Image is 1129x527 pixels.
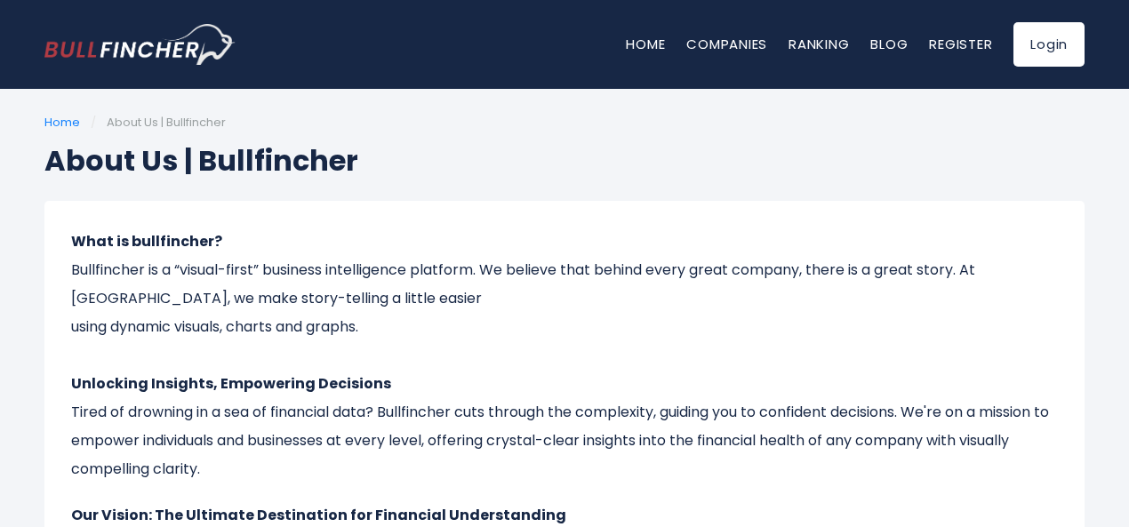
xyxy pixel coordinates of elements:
[71,228,1058,483] p: Bullfincher is a “visual-first” business intelligence platform. We believe that behind every grea...
[71,231,222,252] strong: What is bullfincher?
[71,505,566,525] strong: Our Vision: The Ultimate Destination for Financial Understanding
[870,35,908,53] a: Blog
[1013,22,1085,67] a: Login
[44,24,236,65] a: Go to homepage
[686,35,767,53] a: Companies
[44,114,80,131] a: Home
[107,114,226,131] span: About Us | Bullfincher
[626,35,665,53] a: Home
[44,24,236,65] img: bullfincher logo
[789,35,849,53] a: Ranking
[44,140,1085,182] h1: About Us | Bullfincher
[929,35,992,53] a: Register
[44,116,1085,131] ul: /
[71,373,391,394] strong: Unlocking Insights, Empowering Decisions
